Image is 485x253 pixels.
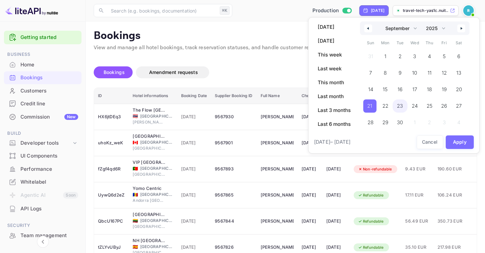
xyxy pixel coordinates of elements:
button: 30 [393,114,407,127]
button: 14 [363,81,378,94]
button: [DATE] [314,21,355,33]
button: 18 [422,81,437,94]
button: 7 [363,65,378,78]
span: 12 [442,67,447,79]
span: Tue [393,38,407,48]
span: 8 [384,67,387,79]
button: Last 3 months [314,105,355,116]
button: 17 [407,81,422,94]
button: 25 [422,98,437,111]
button: 13 [451,65,466,78]
button: 21 [363,98,378,111]
span: Sat [451,38,466,48]
button: 20 [451,81,466,94]
span: 28 [368,117,373,128]
button: 15 [378,81,393,94]
button: 19 [437,81,452,94]
span: 1 [384,51,386,62]
button: Last 6 months [314,119,355,130]
button: 4 [422,48,437,61]
button: This week [314,49,355,60]
span: 5 [443,51,446,62]
button: 2 [393,48,407,61]
button: Last month [314,91,355,102]
button: 6 [451,48,466,61]
span: 26 [441,100,447,112]
span: 19 [442,84,447,95]
span: [DATE] – [DATE] [314,138,350,146]
button: This month [314,77,355,88]
span: 21 [367,100,372,112]
button: 26 [437,98,452,111]
span: 24 [412,100,418,112]
button: [DATE] [314,35,355,47]
span: Fri [437,38,452,48]
button: Last week [314,63,355,74]
button: 1 [378,48,393,61]
span: 16 [398,84,403,95]
span: 7 [369,67,372,79]
span: Thu [422,38,437,48]
button: 5 [437,48,452,61]
span: 14 [368,84,373,95]
button: 12 [437,65,452,78]
button: 9 [393,65,407,78]
span: 22 [382,100,388,112]
button: 23 [393,98,407,111]
span: 4 [428,51,431,62]
span: 9 [399,67,402,79]
button: 16 [393,81,407,94]
span: Wed [407,38,422,48]
span: 17 [412,84,417,95]
button: 24 [407,98,422,111]
span: Sun [363,38,378,48]
button: Apply [446,135,474,149]
button: Cancel [417,135,443,149]
span: 2 [399,51,402,62]
span: 3 [413,51,416,62]
span: Mon [378,38,393,48]
button: 29 [378,114,393,127]
span: 13 [456,67,461,79]
span: 30 [397,117,403,128]
span: 27 [456,100,462,112]
span: 6 [457,51,460,62]
button: 28 [363,114,378,127]
span: 20 [456,84,462,95]
span: 11 [428,67,432,79]
span: 15 [383,84,388,95]
button: 8 [378,65,393,78]
button: 10 [407,65,422,78]
span: 23 [397,100,403,112]
span: 10 [412,67,417,79]
span: 18 [427,84,432,95]
button: 11 [422,65,437,78]
span: 25 [427,100,433,112]
button: 3 [407,48,422,61]
span: 29 [382,117,388,128]
button: 22 [378,98,393,111]
button: 27 [451,98,466,111]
